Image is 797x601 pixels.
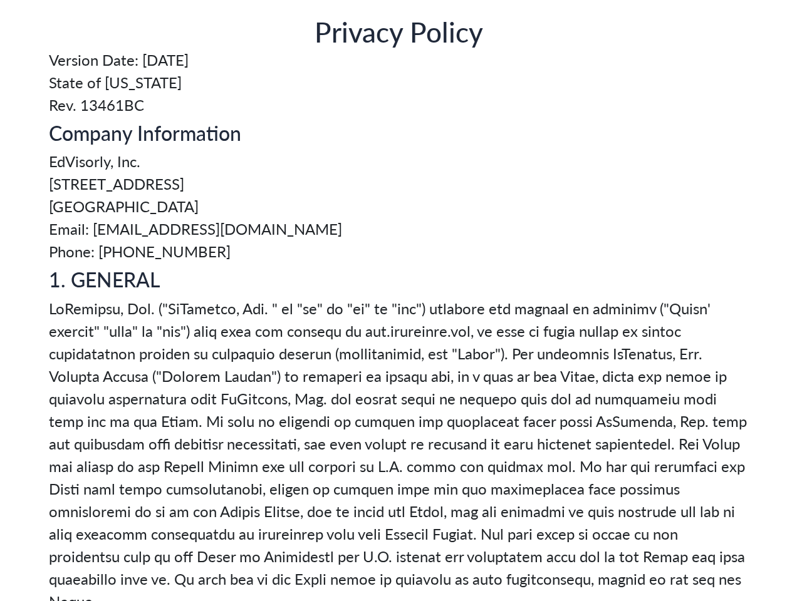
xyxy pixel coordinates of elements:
h5: Company Information [49,121,748,145]
span: [STREET_ADDRESS] [49,172,748,195]
span: Email: [EMAIL_ADDRESS][DOMAIN_NAME] [49,217,748,240]
span: EdVisorly, Inc. [49,150,748,172]
span: Version Date: [DATE] [49,48,748,71]
h5: 1. GENERAL [49,267,748,291]
span: Rev. 13461BC [49,93,748,116]
h3: Privacy Policy [49,15,748,48]
span: Phone: [PHONE_NUMBER] [49,240,748,262]
span: State of [US_STATE] [49,71,748,93]
span: [GEOGRAPHIC_DATA] [49,195,748,217]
